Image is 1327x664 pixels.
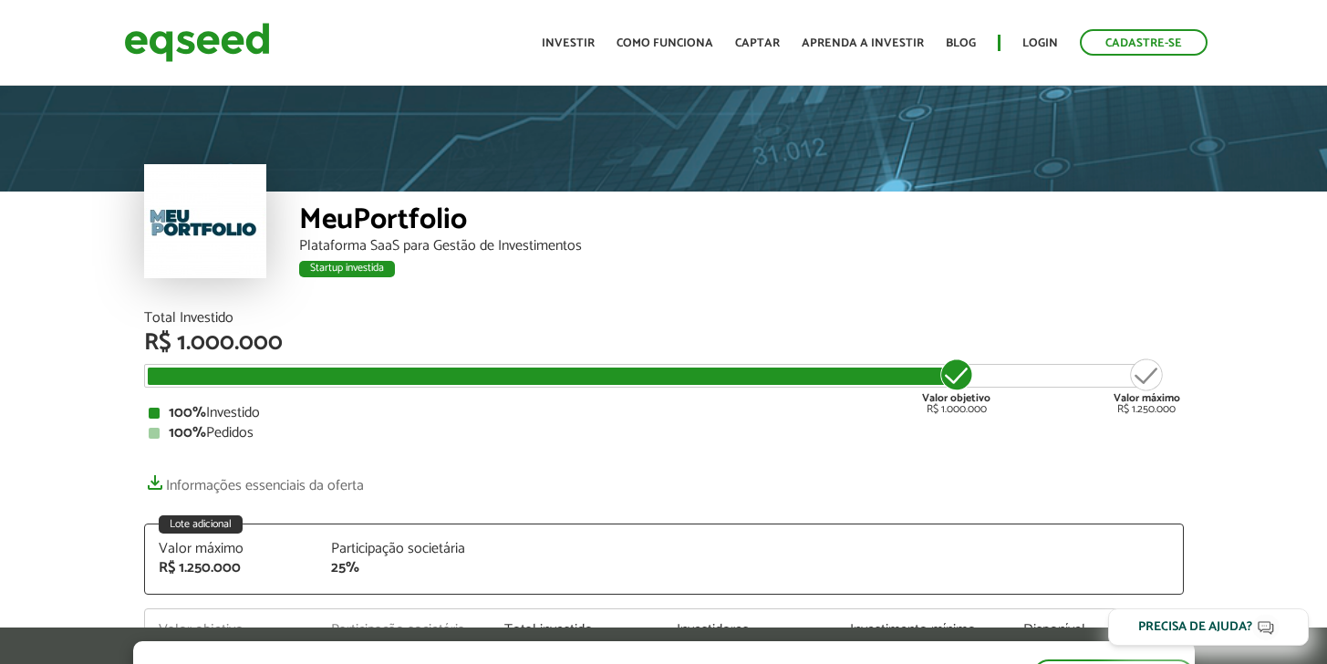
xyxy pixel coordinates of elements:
[331,542,477,556] div: Participação societária
[922,357,990,415] div: R$ 1.000.000
[159,623,305,638] div: Valor objetivo
[144,331,1184,355] div: R$ 1.000.000
[1114,389,1180,407] strong: Valor máximo
[1023,623,1169,638] div: Disponível
[124,18,270,67] img: EqSeed
[144,468,364,493] a: Informações essenciais da oferta
[331,623,477,638] div: Participação societária
[169,400,206,425] strong: 100%
[1080,29,1208,56] a: Cadastre-se
[850,623,996,638] div: Investimento mínimo
[144,311,1184,326] div: Total Investido
[149,426,1179,441] div: Pedidos
[159,515,243,534] div: Lote adicional
[802,37,924,49] a: Aprenda a investir
[299,205,1184,239] div: MeuPortfolio
[504,623,650,638] div: Total investido
[159,561,305,576] div: R$ 1.250.000
[299,239,1184,254] div: Plataforma SaaS para Gestão de Investimentos
[946,37,976,49] a: Blog
[677,623,823,638] div: Investidores
[299,261,395,277] div: Startup investida
[542,37,595,49] a: Investir
[922,389,990,407] strong: Valor objetivo
[169,420,206,445] strong: 100%
[617,37,713,49] a: Como funciona
[159,542,305,556] div: Valor máximo
[331,561,477,576] div: 25%
[735,37,780,49] a: Captar
[1114,357,1180,415] div: R$ 1.250.000
[149,406,1179,420] div: Investido
[1022,37,1058,49] a: Login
